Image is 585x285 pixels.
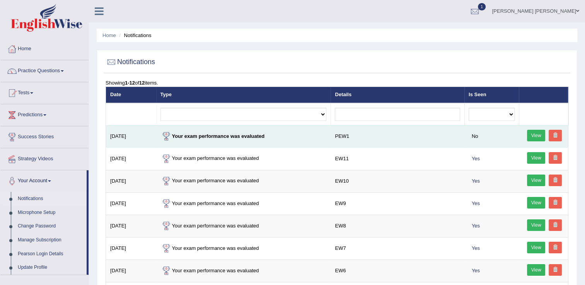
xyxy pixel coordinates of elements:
strong: Your exam performance was evaluated [160,133,265,139]
a: Pearson Login Details [14,247,87,261]
span: No [469,132,481,140]
td: [DATE] [106,260,156,282]
td: [DATE] [106,148,156,170]
td: PEW1 [331,125,464,148]
a: Delete [549,219,562,231]
td: Your exam performance was evaluated [156,192,331,215]
div: Showing of items. [106,79,568,87]
a: Manage Subscription [14,233,87,247]
a: Tests [0,82,89,102]
td: Your exam performance was evaluated [156,215,331,237]
td: EW11 [331,148,464,170]
span: 1 [478,3,486,10]
a: Delete [549,242,562,253]
b: 1-12 [125,80,135,86]
a: View [527,242,546,253]
a: View [527,152,546,164]
td: EW9 [331,192,464,215]
a: Strategy Videos [0,148,89,168]
a: Predictions [0,104,89,124]
b: 12 [139,80,145,86]
a: View [527,130,546,141]
a: View [527,175,546,186]
a: Delete [549,152,562,164]
a: Notifications [14,192,87,206]
td: [DATE] [106,192,156,215]
td: [DATE] [106,125,156,148]
span: Yes [469,222,483,230]
a: View [527,219,546,231]
td: [DATE] [106,215,156,237]
li: Notifications [117,32,151,39]
td: Your exam performance was evaluated [156,237,331,260]
span: Yes [469,177,483,185]
a: View [527,197,546,209]
a: Home [102,32,116,38]
td: EW6 [331,260,464,282]
a: Delete [549,197,562,209]
td: Your exam performance was evaluated [156,170,331,192]
a: Type [160,92,172,97]
a: Microphone Setup [14,206,87,220]
a: Date [110,92,121,97]
td: EW10 [331,170,464,192]
span: Yes [469,199,483,207]
a: Is Seen [469,92,486,97]
td: Your exam performance was evaluated [156,260,331,282]
a: Details [335,92,351,97]
a: Change Password [14,219,87,233]
a: Delete [549,130,562,141]
span: Yes [469,244,483,252]
h2: Notifications [106,56,155,68]
td: Your exam performance was evaluated [156,148,331,170]
span: Yes [469,154,483,163]
td: EW7 [331,237,464,260]
a: Delete [549,175,562,186]
a: Update Profile [14,261,87,275]
a: Your Account [0,170,87,190]
a: Home [0,38,89,58]
a: Delete [549,264,562,276]
a: Success Stories [0,126,89,146]
td: [DATE] [106,237,156,260]
a: View [527,264,546,276]
td: [DATE] [106,170,156,192]
a: Practice Questions [0,60,89,80]
td: EW8 [331,215,464,237]
span: Yes [469,266,483,275]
